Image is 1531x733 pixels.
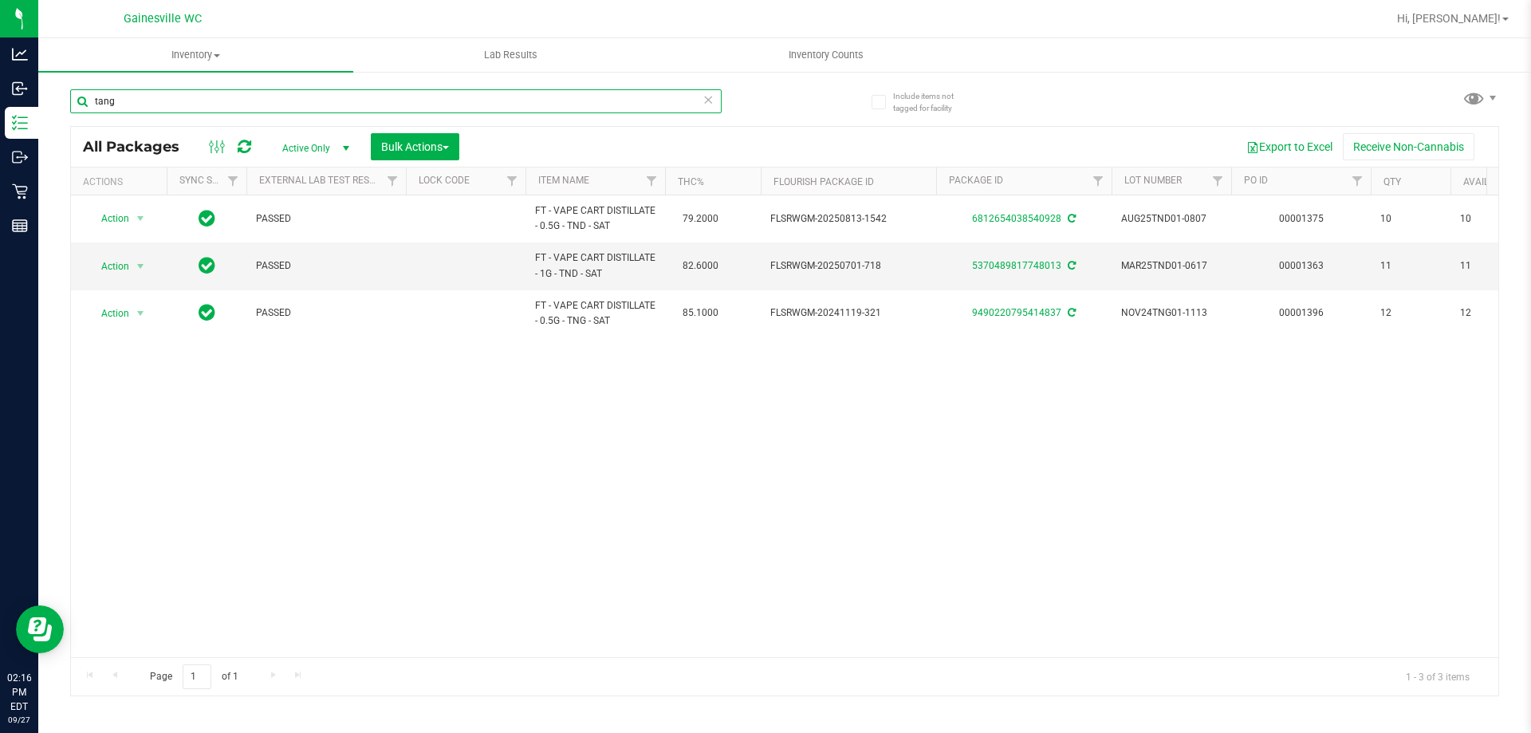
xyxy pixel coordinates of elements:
[12,183,28,199] inline-svg: Retail
[1460,211,1521,227] span: 10
[87,302,130,325] span: Action
[381,140,449,153] span: Bulk Actions
[12,81,28,97] inline-svg: Inbound
[1380,305,1441,321] span: 12
[131,302,151,325] span: select
[380,167,406,195] a: Filter
[131,207,151,230] span: select
[770,211,927,227] span: FLSRWGM-20250813-1542
[16,605,64,653] iframe: Resource center
[1236,133,1343,160] button: Export to Excel
[259,175,384,186] a: External Lab Test Result
[179,175,241,186] a: Sync Status
[87,207,130,230] span: Action
[199,301,215,324] span: In Sync
[1397,12,1501,25] span: Hi, [PERSON_NAME]!
[131,255,151,278] span: select
[1383,176,1401,187] a: Qty
[972,307,1061,318] a: 9490220795414837
[256,258,396,274] span: PASSED
[1279,213,1324,224] a: 00001375
[1121,305,1222,321] span: NOV24TNG01-1113
[1460,305,1521,321] span: 12
[7,671,31,714] p: 02:16 PM EDT
[12,149,28,165] inline-svg: Outbound
[1279,307,1324,318] a: 00001396
[1463,176,1511,187] a: Available
[535,250,655,281] span: FT - VAPE CART DISTILLATE - 1G - TND - SAT
[535,203,655,234] span: FT - VAPE CART DISTILLATE - 0.5G - TND - SAT
[353,38,668,72] a: Lab Results
[70,89,722,113] input: Search Package ID, Item Name, SKU, Lot or Part Number...
[675,301,726,325] span: 85.1000
[972,213,1061,224] a: 6812654038540928
[12,46,28,62] inline-svg: Analytics
[1380,211,1441,227] span: 10
[770,258,927,274] span: FLSRWGM-20250701-718
[675,207,726,231] span: 79.2000
[1344,167,1371,195] a: Filter
[12,218,28,234] inline-svg: Reports
[949,175,1003,186] a: Package ID
[183,664,211,689] input: 1
[1460,258,1521,274] span: 11
[256,305,396,321] span: PASSED
[38,38,353,72] a: Inventory
[1085,167,1112,195] a: Filter
[256,211,396,227] span: PASSED
[1205,167,1231,195] a: Filter
[220,167,246,195] a: Filter
[12,115,28,131] inline-svg: Inventory
[538,175,589,186] a: Item Name
[535,298,655,329] span: FT - VAPE CART DISTILLATE - 0.5G - TNG - SAT
[1065,260,1076,271] span: Sync from Compliance System
[703,89,714,110] span: Clear
[136,664,251,689] span: Page of 1
[1393,664,1482,688] span: 1 - 3 of 3 items
[767,48,885,62] span: Inventory Counts
[83,176,160,187] div: Actions
[87,255,130,278] span: Action
[668,38,983,72] a: Inventory Counts
[1380,258,1441,274] span: 11
[639,167,665,195] a: Filter
[499,167,525,195] a: Filter
[199,207,215,230] span: In Sync
[893,90,973,114] span: Include items not tagged for facility
[462,48,559,62] span: Lab Results
[1121,211,1222,227] span: AUG25TND01-0807
[83,138,195,156] span: All Packages
[1065,307,1076,318] span: Sync from Compliance System
[972,260,1061,271] a: 5370489817748013
[7,714,31,726] p: 09/27
[1121,258,1222,274] span: MAR25TND01-0617
[678,176,704,187] a: THC%
[1244,175,1268,186] a: PO ID
[1343,133,1474,160] button: Receive Non-Cannabis
[1065,213,1076,224] span: Sync from Compliance System
[419,175,470,186] a: Lock Code
[773,176,874,187] a: Flourish Package ID
[371,133,459,160] button: Bulk Actions
[770,305,927,321] span: FLSRWGM-20241119-321
[1124,175,1182,186] a: Lot Number
[675,254,726,278] span: 82.6000
[124,12,202,26] span: Gainesville WC
[1279,260,1324,271] a: 00001363
[199,254,215,277] span: In Sync
[38,48,353,62] span: Inventory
